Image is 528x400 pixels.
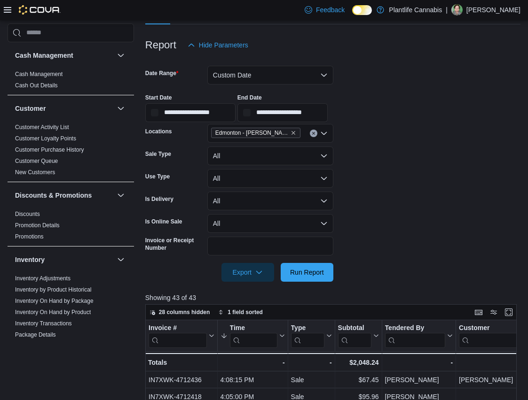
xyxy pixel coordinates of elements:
[15,135,76,142] a: Customer Loyalty Points
[473,307,484,318] button: Keyboard shortcuts
[220,374,284,385] div: 4:08:15 PM
[15,191,92,200] h3: Discounts & Promotions
[145,218,182,225] label: Is Online Sale
[15,70,63,78] span: Cash Management
[149,323,207,332] div: Invoice #
[237,94,262,101] label: End Date
[15,211,40,217] a: Discounts
[15,51,113,60] button: Cash Management
[291,323,324,347] div: Type
[385,323,452,347] button: Tendered By
[15,51,73,60] h3: Cash Management
[446,4,448,15] p: |
[290,268,324,277] span: Run Report
[385,323,445,347] div: Tendered By
[227,263,268,282] span: Export
[15,222,60,229] a: Promotion Details
[237,103,328,122] input: Press the down key to open a popover containing a calendar.
[15,331,56,338] a: Package Details
[385,357,452,368] div: -
[149,323,214,347] button: Invoice #
[220,357,284,368] div: -
[451,4,463,15] div: Rian Lamontagne
[214,307,267,318] button: 1 field sorted
[115,103,126,114] button: Customer
[15,233,44,240] a: Promotions
[338,323,371,347] div: Subtotal
[8,208,134,246] div: Discounts & Promotions
[385,323,445,332] div: Tendered By
[385,374,452,385] div: [PERSON_NAME]
[291,130,296,136] button: Remove Edmonton - Terra Losa from selection in this group
[389,4,442,15] p: Plantlife Cannabis
[15,275,71,282] a: Inventory Adjustments
[148,357,214,368] div: Totals
[291,323,324,332] div: Type
[145,39,176,51] h3: Report
[15,309,91,315] a: Inventory On Hand by Product
[211,128,300,138] span: Edmonton - Terra Losa
[145,128,172,135] label: Locations
[15,255,113,264] button: Inventory
[145,103,236,122] input: Press the down key to open a popover containing a calendar.
[229,323,277,347] div: Time
[320,130,328,137] button: Open list of options
[115,254,126,265] button: Inventory
[8,69,134,95] div: Cash Management
[184,36,252,54] button: Hide Parameters
[291,357,331,368] div: -
[291,374,331,385] div: Sale
[228,308,263,316] span: 1 field sorted
[145,69,179,77] label: Date Range
[159,308,210,316] span: 28 columns hidden
[15,82,58,89] a: Cash Out Details
[145,195,173,203] label: Is Delivery
[338,374,378,385] div: $67.45
[316,5,345,15] span: Feedback
[229,323,277,332] div: Time
[15,320,72,327] a: Inventory Transactions
[115,50,126,61] button: Cash Management
[145,94,172,101] label: Start Date
[15,286,92,293] a: Inventory by Product Historical
[310,130,317,137] button: Clear input
[145,237,204,252] label: Invoice or Receipt Number
[115,190,126,201] button: Discounts & Promotions
[338,323,371,332] div: Subtotal
[8,122,134,182] div: Customer
[145,173,170,180] label: Use Type
[15,210,40,218] span: Discounts
[291,323,331,347] button: Type
[215,128,289,138] span: Edmonton - [PERSON_NAME]
[207,169,333,188] button: All
[15,286,92,293] span: Inventory by Product Historical
[15,146,84,153] a: Customer Purchase History
[19,5,61,15] img: Cova
[15,169,55,176] a: New Customers
[15,124,69,131] a: Customer Activity List
[15,255,45,264] h3: Inventory
[301,0,348,19] a: Feedback
[199,40,248,50] span: Hide Parameters
[207,214,333,233] button: All
[15,331,56,338] span: Package Details
[15,233,44,240] span: Promotions
[145,293,520,302] p: Showing 43 of 43
[503,307,514,318] button: Enter fullscreen
[149,323,207,347] div: Invoice #
[15,71,63,77] a: Cash Management
[338,357,378,368] div: $2,048.24
[207,146,333,165] button: All
[488,307,499,318] button: Display options
[15,158,58,164] a: Customer Queue
[459,323,523,347] div: Customer
[459,323,523,332] div: Customer
[281,263,333,282] button: Run Report
[15,297,94,305] span: Inventory On Hand by Package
